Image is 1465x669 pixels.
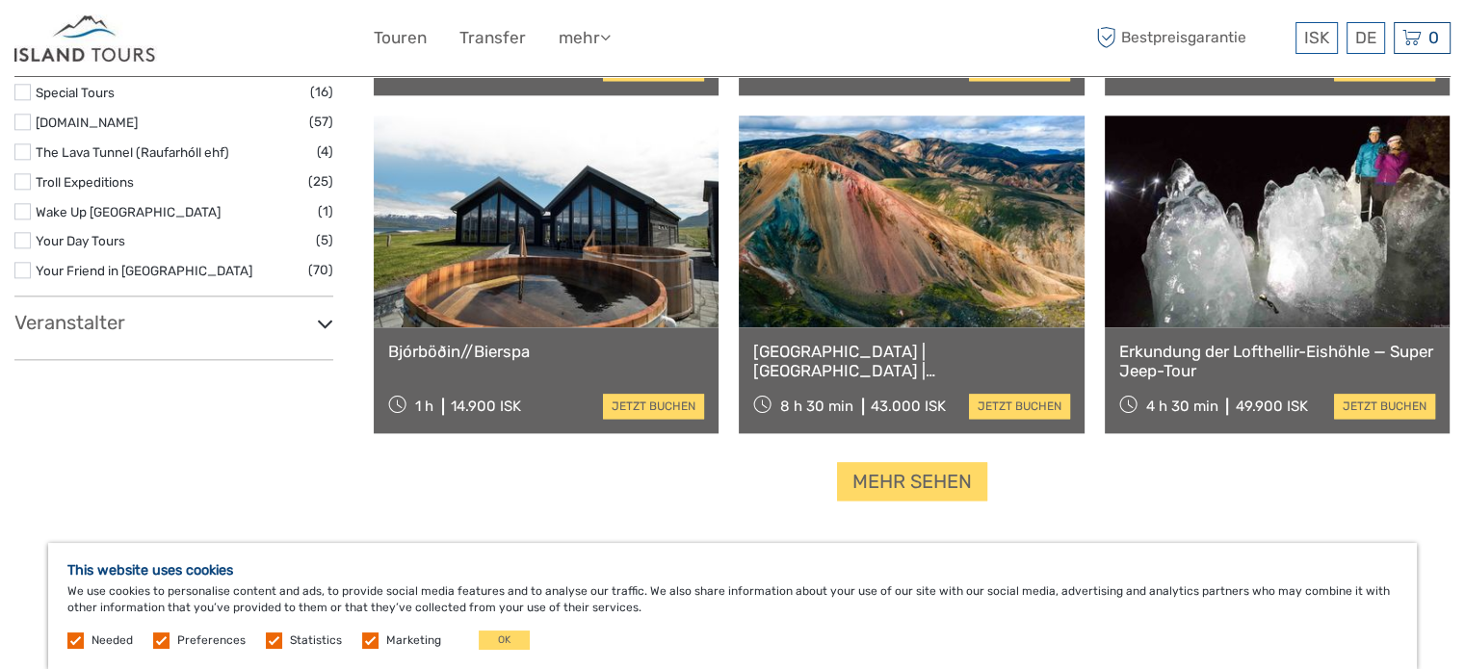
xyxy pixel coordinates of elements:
div: DE [1347,22,1385,54]
a: The Lava Tunnel (Raufarhóll ehf) [36,144,229,160]
a: Erkundung der Lofthellir-Eishöhle — Super Jeep-Tour [1119,342,1435,381]
div: We use cookies to personalise content and ads, to provide social media features and to analyse ou... [48,543,1417,669]
a: Special Tours [36,85,115,100]
span: (4) [317,141,333,163]
div: 43.000 ISK [871,398,946,415]
a: Bjórböðin//Bierspa [388,342,704,361]
a: Wake Up [GEOGRAPHIC_DATA] [36,204,221,219]
a: Your Day Tours [36,233,125,248]
a: mehr [559,24,611,52]
h3: Veranstalter [14,311,333,334]
a: jetzt buchen [969,394,1070,419]
span: 0 [1426,28,1442,47]
span: (16) [310,81,333,103]
span: (70) [308,259,333,281]
a: Mehr sehen [837,462,987,502]
a: [DOMAIN_NAME] [36,115,138,130]
img: Iceland ProTravel [14,14,157,62]
a: jetzt buchen [1334,394,1435,419]
div: 49.900 ISK [1235,398,1307,415]
a: [GEOGRAPHIC_DATA] | [GEOGRAPHIC_DATA] | [GEOGRAPHIC_DATA] [753,342,1069,381]
span: 4 h 30 min [1145,398,1217,415]
label: Preferences [177,632,246,649]
a: jetzt buchen [603,394,704,419]
a: Troll Expeditions [36,174,134,190]
span: (25) [308,170,333,193]
span: ISK [1304,28,1329,47]
span: 1 h [415,398,433,415]
label: Needed [92,632,133,649]
p: We're away right now. Please check back later! [27,34,218,49]
span: 8 h 30 min [780,398,853,415]
button: Open LiveChat chat widget [222,30,245,53]
a: Your Friend in [GEOGRAPHIC_DATA] [36,263,252,278]
label: Marketing [386,632,441,649]
span: (57) [309,111,333,133]
span: (5) [316,229,333,251]
label: Statistics [290,632,342,649]
span: (1) [318,200,333,222]
div: 14.900 ISK [451,398,521,415]
a: Touren [374,24,427,52]
button: OK [479,630,530,650]
span: Bestpreisgarantie [1091,22,1291,54]
a: Transfer [459,24,526,52]
h5: This website uses cookies [67,562,1398,579]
